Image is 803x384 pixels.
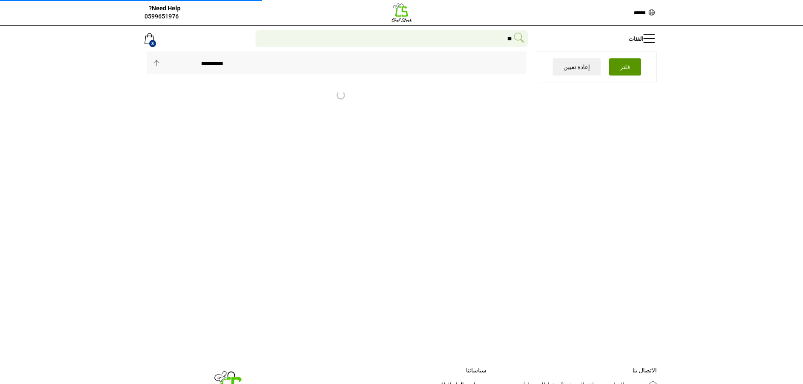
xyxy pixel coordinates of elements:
a: 0599651976 [144,13,179,20]
h3: الاتصال بنا [487,367,657,374]
h3: سياساتنا [316,367,487,374]
button: إعادة تعيين [553,58,601,76]
button: فلتر [609,58,641,76]
a: 3 [144,26,155,51]
a: الفئات [629,26,659,51]
strong: 3 [149,40,156,47]
a: Need Help? [149,4,180,12]
img: LOGO [391,2,412,24]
